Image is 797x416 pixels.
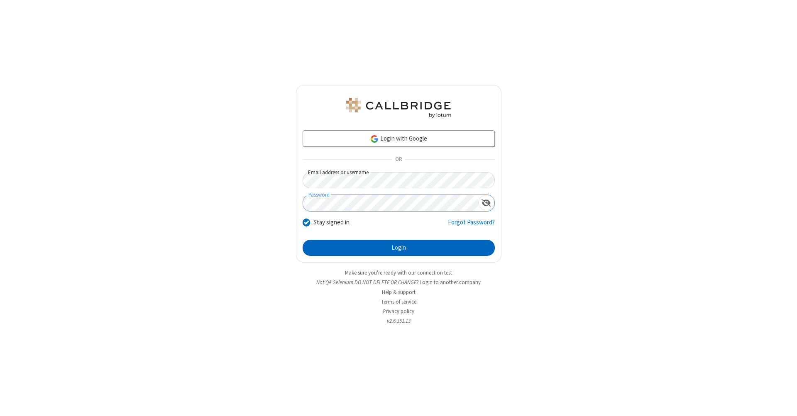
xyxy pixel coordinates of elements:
[382,289,416,296] a: Help & support
[776,394,791,410] iframe: Chat
[478,195,494,210] div: Show password
[345,269,452,276] a: Make sure you're ready with our connection test
[392,154,405,165] span: OR
[303,130,495,147] a: Login with Google
[303,172,495,188] input: Email address or username
[448,218,495,234] a: Forgot Password?
[370,134,379,144] img: google-icon.png
[313,218,350,227] label: Stay signed in
[296,317,501,325] li: v2.6.351.13
[345,98,452,118] img: QA Selenium DO NOT DELETE OR CHANGE
[303,240,495,256] button: Login
[383,308,414,315] a: Privacy policy
[303,195,478,211] input: Password
[420,278,481,286] button: Login to another company
[296,278,501,286] li: Not QA Selenium DO NOT DELETE OR CHANGE?
[381,298,416,305] a: Terms of service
